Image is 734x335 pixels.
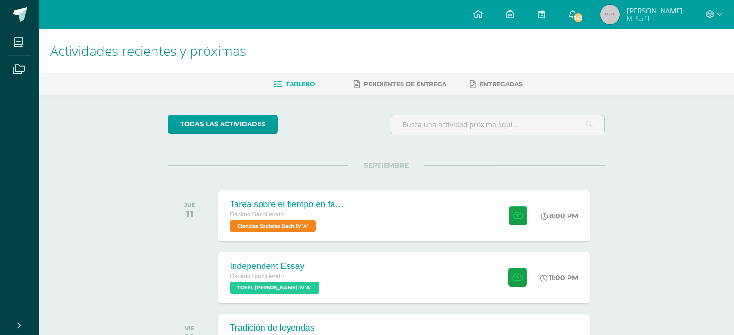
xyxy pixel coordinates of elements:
div: 11 [184,208,195,220]
span: Entregadas [480,80,523,88]
span: TOEFL Bach IV 'A' [230,282,319,294]
span: 143 [573,13,583,23]
a: Entregadas [470,77,523,92]
img: 45x45 [600,5,620,24]
a: Pendientes de entrega [354,77,446,92]
div: Tarea sobre el tiempo en familia [230,200,346,210]
span: [PERSON_NAME] [627,6,682,15]
span: SEPTIEMBRE [348,161,424,170]
div: Independent Essay [230,261,321,271]
a: Tablero [274,77,315,92]
div: 11:00 PM [540,273,578,282]
div: VIE [185,325,194,332]
span: Tablero [286,80,315,88]
div: 8:00 PM [541,212,578,220]
span: Décimo Bachillerato [230,211,284,218]
input: Busca una actividad próxima aquí... [390,115,604,134]
div: JUE [184,201,195,208]
span: Actividades recientes y próximas [50,41,246,60]
div: Tradición de leyendas [230,323,327,333]
span: Mi Perfil [627,14,682,23]
span: Ciencias Sociales Bach IV 'A' [230,220,316,232]
span: Pendientes de entrega [364,80,446,88]
a: todas las Actividades [168,115,278,134]
span: Décimo Bachillerato [230,273,284,280]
